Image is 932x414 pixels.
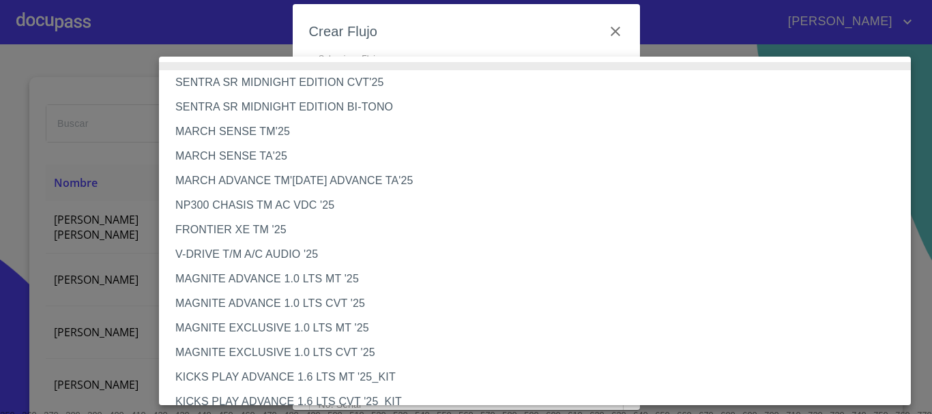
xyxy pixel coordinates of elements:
[159,119,921,144] li: MARCH SENSE TM'25
[159,168,921,193] li: MARCH ADVANCE TM'[DATE] ADVANCE TA'25
[159,70,921,95] li: SENTRA SR MIDNIGHT EDITION CVT'25
[159,291,921,316] li: MAGNITE ADVANCE 1.0 LTS CVT '25
[159,340,921,365] li: MAGNITE EXCLUSIVE 1.0 LTS CVT '25
[159,267,921,291] li: MAGNITE ADVANCE 1.0 LTS MT '25
[159,193,921,218] li: NP300 CHASIS TM AC VDC '25
[159,95,921,119] li: SENTRA SR MIDNIGHT EDITION BI-TONO
[159,218,921,242] li: FRONTIER XE TM '25
[159,365,921,389] li: KICKS PLAY ADVANCE 1.6 LTS MT '25_KIT
[159,316,921,340] li: MAGNITE EXCLUSIVE 1.0 LTS MT '25
[159,242,921,267] li: V-DRIVE T/M A/C AUDIO '25
[159,389,921,414] li: KICKS PLAY ADVANCE 1.6 LTS CVT '25_KIT
[159,144,921,168] li: MARCH SENSE TA'25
